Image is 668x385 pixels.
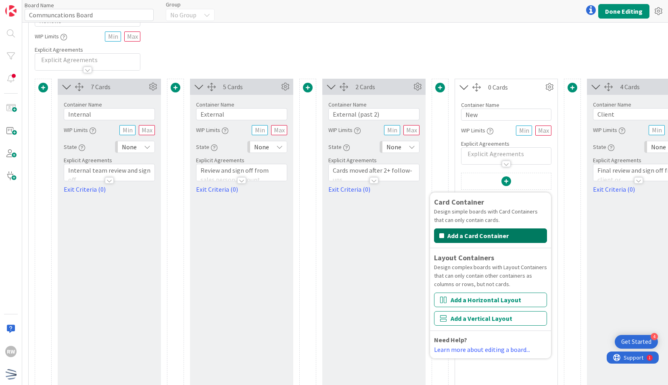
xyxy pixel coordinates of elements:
span: Explicit Agreements [593,157,641,164]
span: None [386,141,401,153]
input: Min [105,31,121,42]
div: Card Container [434,197,547,207]
div: State [196,140,217,154]
div: Open Get Started checklist, remaining modules: 4 [615,335,658,349]
img: Visit kanbanzone.com [5,5,17,17]
div: WIP Limits [196,123,228,137]
button: Add a Horizontal Layout [434,293,547,307]
input: Max [535,126,551,136]
a: Exit Criteria (0) [196,184,287,194]
div: WIP Limits [328,123,361,137]
span: No Group [170,9,196,21]
button: Add a Vertical Layout [434,311,547,326]
input: Add container name... [328,108,420,120]
button: Add a Card Container [434,228,547,243]
span: None [254,141,269,153]
input: Add container name... [461,109,551,121]
span: None [122,141,137,153]
div: State [593,140,614,154]
img: avatar [5,368,17,380]
div: Get Started [621,338,651,346]
b: Need Help? [434,336,467,344]
label: Container Name [461,101,499,109]
a: Exit Criteria (0) [64,184,155,194]
input: Min [252,125,268,135]
div: 0 Cards [488,82,543,92]
div: 2 Cards [355,82,411,92]
button: Done Editing [598,4,649,19]
label: Container Name [593,101,631,108]
div: 7 Cards [91,82,147,92]
div: 4 [651,333,658,340]
div: RW [5,346,17,357]
div: WIP Limits [35,29,67,44]
span: None [651,141,666,153]
input: Min [384,125,400,135]
a: Learn more about editing a board... [434,345,530,354]
label: Container Name [196,101,234,108]
span: Explicit Agreements [35,46,83,53]
input: Max [403,125,420,135]
input: Add container name... [64,108,155,120]
input: Add container name... [196,108,287,120]
div: 1 [42,3,44,10]
div: Layout Containers [434,252,547,263]
input: Max [124,31,140,42]
a: Exit Criteria (0) [328,184,420,194]
input: Min [649,125,665,135]
div: State [328,140,350,154]
span: Support [17,1,37,11]
span: Explicit Agreements [461,140,509,147]
input: Min [516,126,532,136]
input: Max [271,125,287,135]
p: Review and sign off from sales person, account manager or other Covala team/team lead (this can b... [200,166,283,221]
label: Container Name [328,101,367,108]
div: WIP Limits [461,123,493,138]
span: Explicit Agreements [196,157,244,164]
span: Explicit Agreements [64,157,112,164]
div: WIP Limits [593,123,625,137]
span: Explicit Agreements [328,157,377,164]
div: Design simple boards with Card Containers that can only contain cards. [434,207,547,224]
label: Container Name [64,101,102,108]
p: Cards moved after 2+ follow-ups [333,166,415,184]
div: Design complex boards with Layout Containers that can only contain other containers as columns or... [434,263,547,289]
div: 5 Cards [223,82,279,92]
div: WIP Limits [64,123,96,137]
div: State [64,140,85,154]
input: Max [139,125,155,135]
span: Group [166,2,181,7]
input: Min [119,125,136,135]
label: Board Name [25,2,54,9]
p: Internal team review and sign off. [68,166,150,184]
